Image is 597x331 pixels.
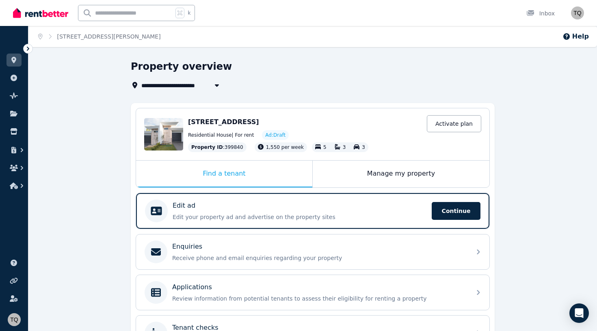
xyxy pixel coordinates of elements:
span: 3 [362,144,365,150]
img: Thuc Hao Quang [571,6,584,19]
p: Edit ad [173,201,195,211]
a: EnquiriesReceive phone and email enquiries regarding your property [136,234,489,269]
span: Ad: Draft [265,132,286,138]
span: 3 [343,144,346,150]
p: Edit your property ad and advertise on the property sites [173,213,427,221]
button: Help [562,32,589,41]
p: Enquiries [172,242,202,251]
a: Edit adEdit your property ad and advertise on the property sitesContinue [136,193,489,229]
div: Inbox [526,9,555,17]
img: Thuc Hao Quang [8,313,21,326]
a: [STREET_ADDRESS][PERSON_NAME] [57,33,161,40]
h1: Property overview [131,60,232,73]
nav: Breadcrumb [28,26,171,47]
div: : 399840 [188,142,247,152]
span: k [188,10,190,16]
img: RentBetter [13,7,68,19]
div: Find a tenant [136,161,312,187]
span: [STREET_ADDRESS] [188,118,259,126]
a: ApplicationsReview information from potential tenants to assess their eligibility for renting a p... [136,275,489,310]
span: Continue [432,202,480,220]
p: Review information from potential tenants to assess their eligibility for renting a property [172,294,466,303]
div: Manage my property [313,161,489,187]
span: Residential House | For rent [188,132,254,138]
span: Property ID [191,144,223,150]
span: 1,550 per week [266,144,304,150]
p: Receive phone and email enquiries regarding your property [172,254,466,262]
div: Open Intercom Messenger [569,303,589,323]
a: Activate plan [427,115,481,132]
p: Applications [172,282,212,292]
span: 5 [323,144,327,150]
